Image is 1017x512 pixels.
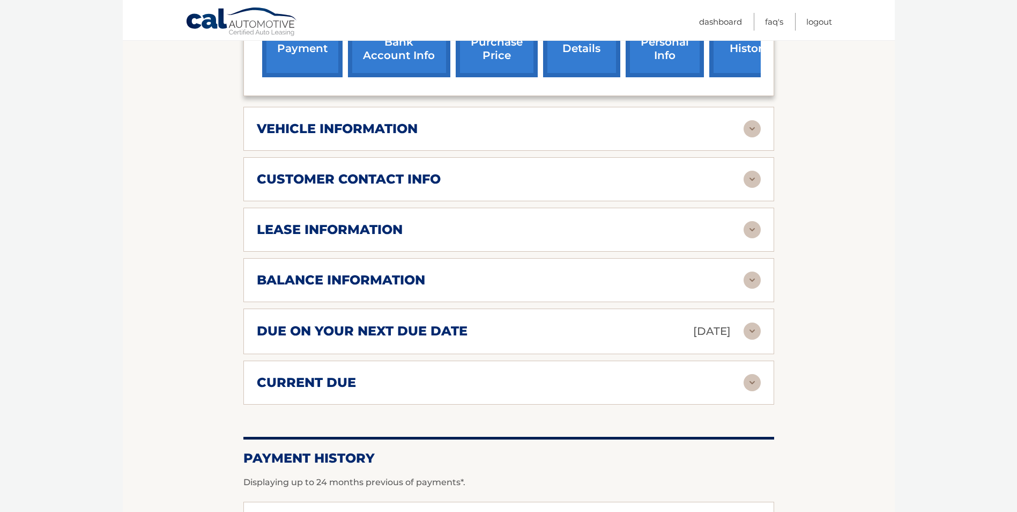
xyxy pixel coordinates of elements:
h2: balance information [257,272,425,288]
a: Dashboard [699,13,742,31]
img: accordion-rest.svg [744,120,761,137]
p: [DATE] [693,322,731,341]
p: Displaying up to 24 months previous of payments*. [243,476,774,489]
a: payment history [709,7,790,77]
h2: customer contact info [257,171,441,187]
a: Cal Automotive [185,7,298,38]
img: accordion-rest.svg [744,171,761,188]
a: account details [543,7,620,77]
h2: vehicle information [257,121,418,137]
a: FAQ's [765,13,783,31]
img: accordion-rest.svg [744,221,761,238]
img: accordion-rest.svg [744,374,761,391]
img: accordion-rest.svg [744,272,761,289]
h2: Payment History [243,450,774,466]
a: Add/Remove bank account info [348,7,450,77]
a: make a payment [262,7,343,77]
a: request purchase price [456,7,538,77]
h2: due on your next due date [257,323,467,339]
h2: lease information [257,222,403,238]
img: accordion-rest.svg [744,323,761,340]
a: update personal info [626,7,704,77]
a: Logout [806,13,832,31]
h2: current due [257,375,356,391]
